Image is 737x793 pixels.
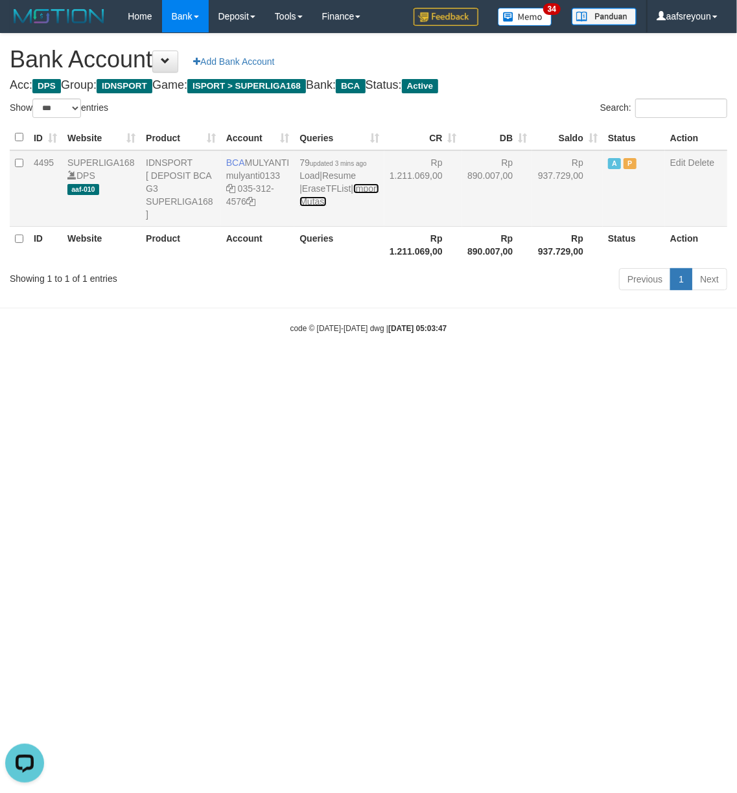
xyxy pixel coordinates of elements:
td: MULYANTI 035-312-4576 [221,150,295,227]
a: Add Bank Account [185,51,283,73]
h4: Acc: Group: Game: Bank: Status: [10,79,727,92]
th: DB: activate to sort column ascending [462,125,533,150]
span: updated 3 mins ago [310,160,367,167]
th: Product [141,226,221,263]
img: Feedback.jpg [414,8,478,26]
input: Search: [635,98,727,118]
th: Website: activate to sort column ascending [62,125,141,150]
a: 1 [670,268,692,290]
span: BCA [336,79,365,93]
a: mulyanti0133 [226,170,280,181]
span: DPS [32,79,61,93]
label: Show entries [10,98,108,118]
span: 34 [543,3,561,15]
th: Action [665,226,727,263]
span: aaf-010 [67,184,99,195]
a: Next [692,268,727,290]
th: Queries [294,226,384,263]
th: Website [62,226,141,263]
span: 79 [299,157,366,168]
span: Active [402,79,439,93]
td: IDNSPORT [ DEPOSIT BCA G3 SUPERLIGA168 ] [141,150,221,227]
img: MOTION_logo.png [10,6,108,26]
th: Account [221,226,295,263]
a: Load [299,170,320,181]
th: Product: activate to sort column ascending [141,125,221,150]
th: Rp 937.729,00 [532,226,603,263]
label: Search: [600,98,727,118]
img: Button%20Memo.svg [498,8,552,26]
th: Rp 890.007,00 [462,226,533,263]
th: CR: activate to sort column ascending [384,125,462,150]
th: Rp 1.211.069,00 [384,226,462,263]
button: Open LiveChat chat widget [5,5,44,44]
th: Queries: activate to sort column ascending [294,125,384,150]
th: Saldo: activate to sort column ascending [532,125,603,150]
th: ID [29,226,62,263]
a: EraseTFList [302,183,351,194]
div: Showing 1 to 1 of 1 entries [10,267,298,285]
th: Status [603,125,665,150]
th: Account: activate to sort column ascending [221,125,295,150]
img: panduan.png [572,8,637,25]
small: code © [DATE]-[DATE] dwg | [290,324,447,333]
td: 4495 [29,150,62,227]
th: Action [665,125,727,150]
span: ISPORT > SUPERLIGA168 [187,79,306,93]
select: Showentries [32,98,81,118]
a: SUPERLIGA168 [67,157,135,168]
strong: [DATE] 05:03:47 [388,324,447,333]
a: Copy mulyanti0133 to clipboard [226,183,235,194]
span: BCA [226,157,245,168]
td: Rp 1.211.069,00 [384,150,462,227]
h1: Bank Account [10,47,727,73]
span: | | | [299,157,379,207]
td: Rp 890.007,00 [462,150,533,227]
a: Edit [670,157,686,168]
td: Rp 937.729,00 [532,150,603,227]
a: Copy 0353124576 to clipboard [246,196,255,207]
a: Resume [322,170,356,181]
td: DPS [62,150,141,227]
span: IDNSPORT [97,79,152,93]
span: Paused [624,158,637,169]
a: Delete [688,157,714,168]
th: ID: activate to sort column ascending [29,125,62,150]
span: Active [608,158,621,169]
a: Previous [619,268,671,290]
th: Status [603,226,665,263]
a: Import Mutasi [299,183,379,207]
